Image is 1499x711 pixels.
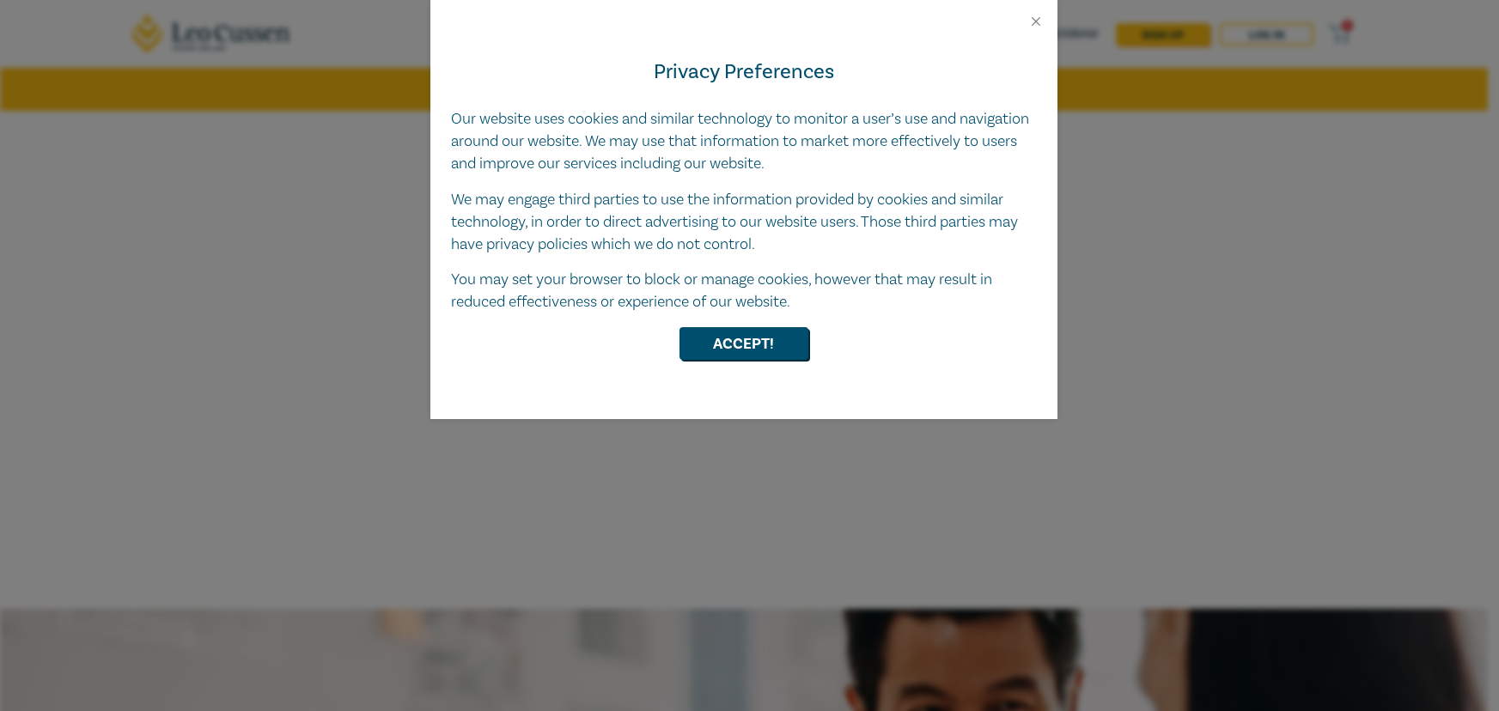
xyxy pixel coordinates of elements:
h4: Privacy Preferences [451,57,1037,88]
p: We may engage third parties to use the information provided by cookies and similar technology, in... [451,189,1037,256]
button: Accept! [679,327,808,360]
p: Our website uses cookies and similar technology to monitor a user’s use and navigation around our... [451,108,1037,175]
p: You may set your browser to block or manage cookies, however that may result in reduced effective... [451,269,1037,313]
button: Close [1028,14,1044,29]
